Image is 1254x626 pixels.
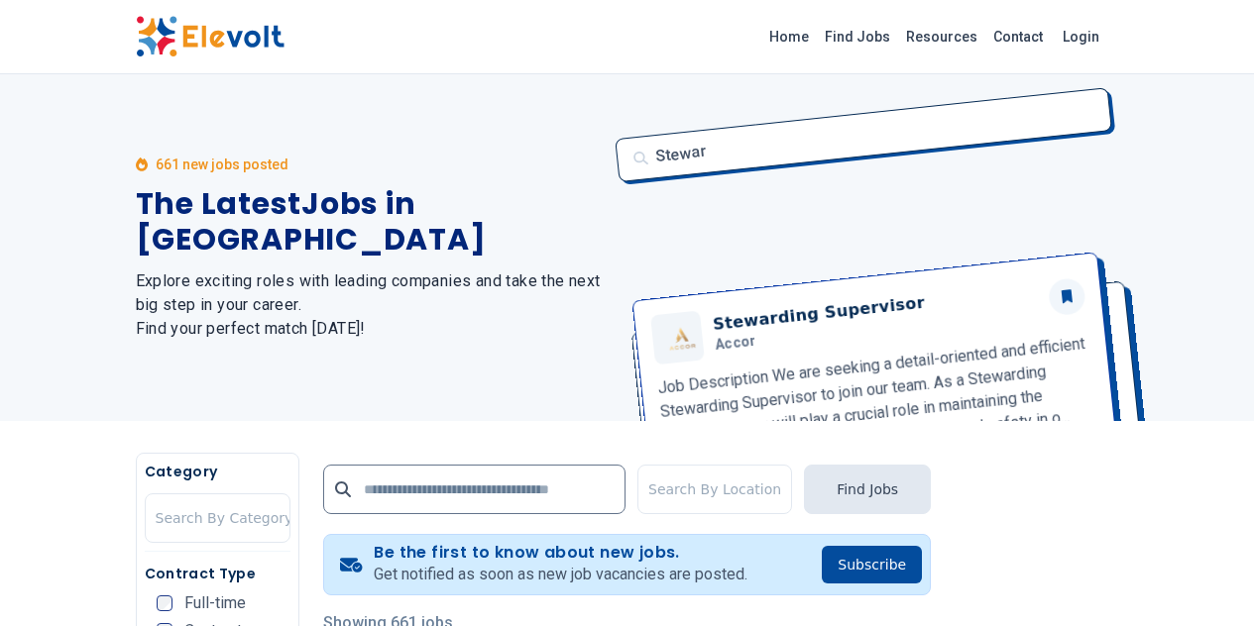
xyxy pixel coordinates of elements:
[145,462,290,481] h5: Category
[136,186,604,258] h1: The Latest Jobs in [GEOGRAPHIC_DATA]
[374,543,747,563] h4: Be the first to know about new jobs.
[817,21,898,52] a: Find Jobs
[1051,17,1111,56] a: Login
[156,155,288,174] p: 661 new jobs posted
[898,21,985,52] a: Resources
[184,595,246,611] span: Full-time
[157,595,172,611] input: Full-time
[374,563,747,586] p: Get notified as soon as new job vacancies are posted.
[804,465,931,514] button: Find Jobs
[136,269,604,341] h2: Explore exciting roles with leading companies and take the next big step in your career. Find you...
[822,546,922,583] button: Subscribe
[761,21,817,52] a: Home
[1155,531,1254,626] iframe: Chat Widget
[145,564,290,583] h5: Contract Type
[985,21,1051,52] a: Contact
[136,16,285,57] img: Elevolt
